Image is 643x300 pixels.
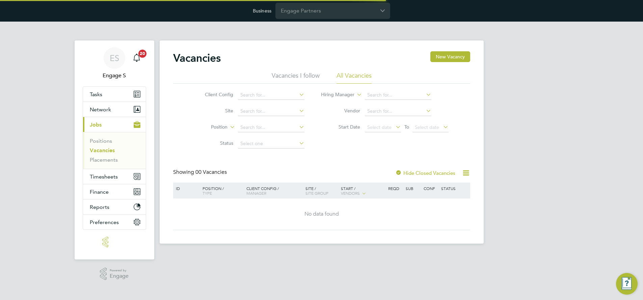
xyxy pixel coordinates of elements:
li: Vacancies I follow [272,72,320,84]
button: Engage Resource Center [616,273,638,295]
label: Hide Closed Vacancies [395,170,455,176]
label: Vendor [321,108,360,114]
button: New Vacancy [430,51,470,62]
a: 20 [130,47,143,69]
span: Preferences [90,219,119,225]
div: Sub [404,183,422,194]
span: Tasks [90,91,102,98]
label: Client Config [194,91,233,98]
a: Tasks [83,87,146,102]
div: Reqd [386,183,404,194]
span: Type [203,190,212,196]
a: Powered byEngage [100,268,129,280]
span: Timesheets [90,173,118,180]
span: Reports [90,204,109,210]
input: Search for... [238,90,304,100]
span: Select date [415,124,439,130]
div: Start / [339,183,386,199]
div: ID [174,183,198,194]
label: Status [194,140,233,146]
label: Start Date [321,124,360,130]
span: 20 [138,50,146,58]
label: Hiring Manager [316,91,354,98]
span: ES [110,54,119,62]
button: Network [83,102,146,117]
h2: Vacancies [173,51,221,65]
nav: Main navigation [75,40,154,260]
button: Reports [83,199,146,214]
input: Search for... [238,107,304,116]
span: Network [90,106,111,113]
label: Site [194,108,233,114]
button: Preferences [83,215,146,229]
span: Finance [90,189,109,195]
a: ESEngage S [83,47,146,80]
button: Timesheets [83,169,146,184]
a: Go to home page [83,237,146,247]
span: Jobs [90,121,102,128]
div: Position / [197,183,245,199]
label: Business [253,8,271,14]
span: Vendors [341,190,360,196]
input: Search for... [365,107,431,116]
div: Conf [422,183,439,194]
span: Manager [246,190,266,196]
span: Engage S [83,72,146,80]
div: Site / [304,183,339,199]
div: Status [439,183,469,194]
a: Positions [90,138,112,144]
span: Select date [367,124,392,130]
input: Search for... [238,123,304,132]
input: Search for... [365,90,431,100]
div: No data found [174,211,469,218]
button: Finance [83,184,146,199]
li: All Vacancies [337,72,372,84]
span: Engage [110,273,129,279]
span: 00 Vacancies [195,169,227,175]
div: Jobs [83,132,146,169]
span: Powered by [110,268,129,273]
span: Site Group [305,190,328,196]
a: Vacancies [90,147,115,154]
img: engage-logo-retina.png [102,237,127,247]
div: Showing [173,169,228,176]
div: Client Config / [245,183,304,199]
button: Jobs [83,117,146,132]
label: Position [189,124,227,131]
a: Placements [90,157,118,163]
span: To [402,122,411,131]
input: Select one [238,139,304,148]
